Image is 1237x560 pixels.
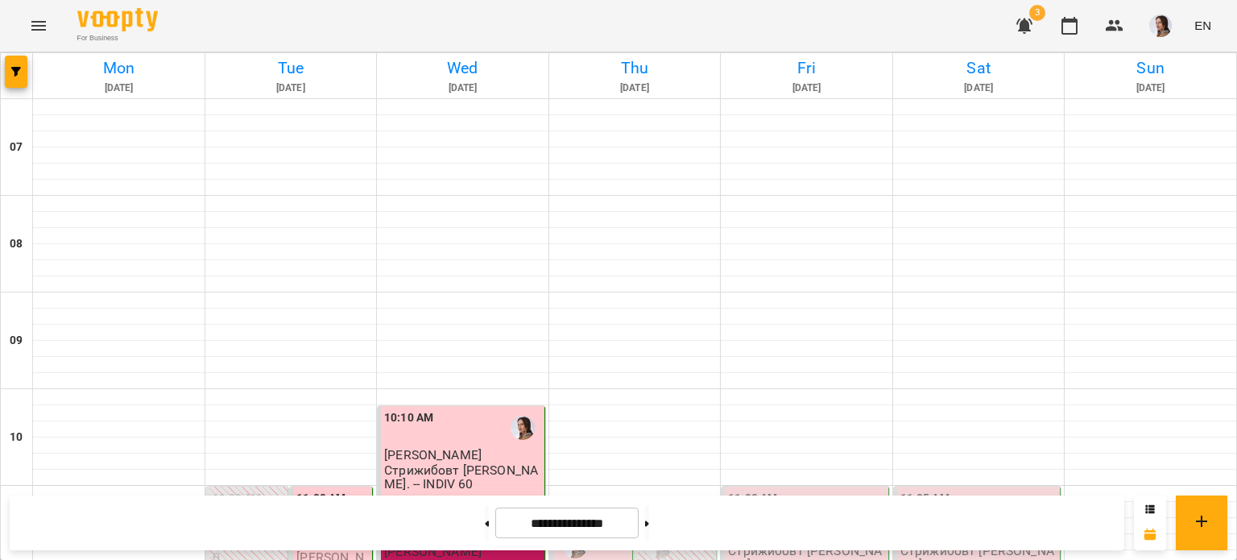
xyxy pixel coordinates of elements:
[10,332,23,350] h6: 09
[552,81,718,96] h6: [DATE]
[77,8,158,31] img: Voopty Logo
[723,56,890,81] h6: Fri
[552,56,718,81] h6: Thu
[384,409,433,427] label: 10:10 AM
[1194,17,1211,34] span: EN
[1188,10,1218,40] button: EN
[1067,81,1234,96] h6: [DATE]
[10,429,23,446] h6: 10
[35,56,202,81] h6: Mon
[1067,56,1234,81] h6: Sun
[723,81,890,96] h6: [DATE]
[208,81,374,96] h6: [DATE]
[77,33,158,44] span: For Business
[379,81,546,96] h6: [DATE]
[1149,15,1172,37] img: 6a03a0f17c1b85eb2e33e2f5271eaff0.png
[384,447,482,463] span: [PERSON_NAME]
[35,81,202,96] h6: [DATE]
[384,463,541,492] p: Стрижибовт [PERSON_NAME]. -- INDIV 60
[896,56,1062,81] h6: Sat
[10,235,23,253] h6: 08
[896,81,1062,96] h6: [DATE]
[511,416,535,440] img: Стрижибовт Соломія
[379,56,546,81] h6: Wed
[19,6,58,45] button: Menu
[10,139,23,156] h6: 07
[1029,5,1045,21] span: 3
[208,56,374,81] h6: Tue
